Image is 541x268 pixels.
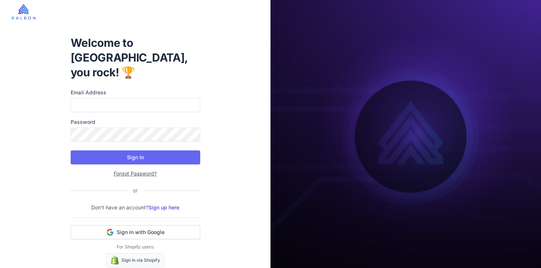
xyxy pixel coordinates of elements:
[71,203,200,212] p: Don't have an account?
[71,88,200,97] label: Email Address
[71,225,200,239] button: Sign in with Google
[117,229,165,236] span: Sign in with Google
[71,244,200,250] p: For Shopify users:
[114,170,157,177] a: Forgot Password?
[12,4,35,20] img: raleon-logo-whitebg.9aac0268.jpg
[148,204,179,210] a: Sign up here
[71,118,200,126] label: Password
[106,253,165,267] a: Sign in via Shopify
[127,187,144,195] div: or
[71,150,200,164] button: Sign In
[71,35,200,80] h1: Welcome to [GEOGRAPHIC_DATA], you rock! 🏆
